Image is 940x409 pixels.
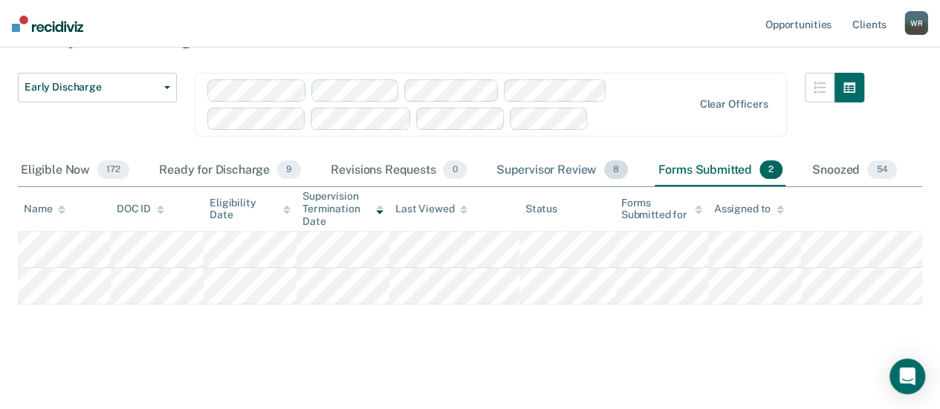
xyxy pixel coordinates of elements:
span: 172 [97,160,129,180]
div: Last Viewed [395,203,467,215]
span: 9 [277,160,301,180]
div: Snoozed54 [809,154,900,187]
div: Revisions Requests0 [328,154,469,187]
div: Name [24,203,65,215]
div: Ready for Discharge9 [156,154,304,187]
div: Clear officers [699,98,768,111]
span: Early Discharge [25,81,158,94]
span: 54 [867,160,897,180]
div: Open Intercom Messenger [889,359,925,394]
div: Eligibility Date [210,197,291,222]
div: Supervision Termination Date [302,190,383,227]
button: WR [904,11,928,35]
div: Forms Submitted for [621,197,702,222]
div: Supervisor Review8 [493,154,632,187]
span: 2 [759,160,782,180]
div: Status [525,203,557,215]
button: Early Discharge [18,73,177,102]
img: Recidiviz [12,16,83,32]
div: Forms Submitted2 [655,154,785,187]
div: Eligible Now172 [18,154,132,187]
div: Assigned to [714,203,784,215]
span: 8 [604,160,628,180]
span: 0 [443,160,466,180]
div: W R [904,11,928,35]
div: DOC ID [117,203,164,215]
